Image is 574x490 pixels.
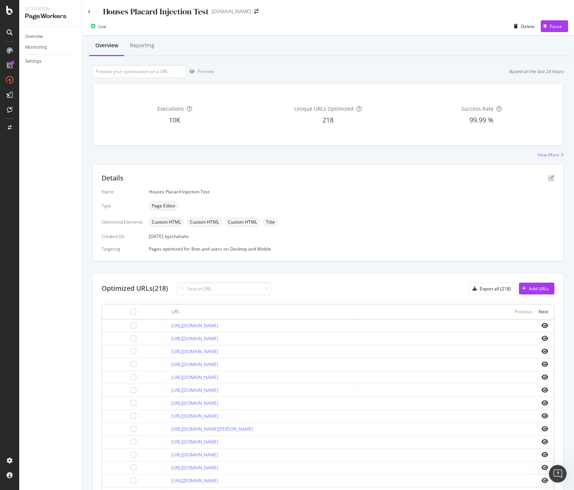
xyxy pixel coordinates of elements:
a: Monitoring [25,44,76,51]
span: 99.99 % [469,115,493,124]
div: Settings [25,58,41,65]
div: Bots and users [191,246,222,252]
i: eye [541,465,548,470]
span: Unique URLs Optimized [294,105,353,112]
div: neutral label [149,217,184,227]
button: Export all (218) [469,283,517,294]
span: Custom HTML [152,220,181,224]
i: eye [541,335,548,341]
div: Type [102,203,143,209]
div: Created On [102,233,143,239]
div: Next [539,308,548,315]
button: Pause [541,20,568,32]
button: Next [539,307,548,316]
div: neutral label [187,217,222,227]
div: Reporting [130,42,154,49]
div: PageWorkers [25,12,76,21]
div: Add URLs [529,286,549,292]
div: Pause [550,23,562,30]
div: Delete [521,23,534,30]
div: Desktop and Mobile [230,246,271,252]
i: eye [541,387,548,393]
a: View More [537,152,564,158]
a: [URL][DOMAIN_NAME] [171,465,218,471]
a: [URL][DOMAIN_NAME] [171,374,218,380]
a: [URL][DOMAIN_NAME] [171,335,218,342]
a: [URL][DOMAIN_NAME] [171,387,218,393]
div: pen-to-square [549,175,554,181]
div: by zchahalis [165,233,189,239]
a: [URL][DOMAIN_NAME] [171,413,218,419]
button: Add URLs [519,283,554,294]
div: [DATE] [149,233,554,239]
span: 10K [169,115,180,124]
div: Pages optimized for on [149,246,554,252]
a: [URL][DOMAIN_NAME][PERSON_NAME] [171,426,253,432]
i: eye [541,426,548,432]
a: [URL][DOMAIN_NAME] [171,361,218,367]
button: Delete [511,20,534,32]
div: Preview [198,68,214,75]
div: Houses Placard Injection Test [103,6,209,17]
i: eye [541,452,548,458]
div: Overview [95,42,118,49]
span: Title [266,220,275,224]
div: Based on the last 24 hours [509,68,564,75]
i: eye [541,439,548,445]
span: Page Editor [152,204,175,208]
span: Success Rate [461,105,493,112]
i: eye [541,477,548,483]
i: eye [541,322,548,328]
div: Houses Placard Injection Test [149,189,554,195]
div: Name [102,189,143,195]
span: Executions [157,105,184,112]
div: Overview [25,33,43,41]
div: View More [537,152,559,158]
div: neutral label [263,217,278,227]
button: Previous [515,307,532,316]
div: Monitoring [25,44,47,51]
iframe: Intercom live chat [549,465,567,483]
span: Custom HTML [228,220,257,224]
i: eye [541,374,548,380]
div: URL [171,308,180,315]
div: Export all (218) [480,286,511,292]
div: [DOMAIN_NAME] [212,8,251,15]
a: Click to go back [88,10,91,14]
a: [URL][DOMAIN_NAME] [171,452,218,458]
a: Overview [25,33,76,41]
div: Optimized URLs (218) [102,284,168,293]
div: neutral label [225,217,260,227]
i: eye [541,361,548,367]
a: [URL][DOMAIN_NAME] [171,348,218,355]
div: Activation [25,6,76,12]
button: Preview [187,66,214,77]
div: neutral label [149,201,178,211]
span: Custom HTML [190,220,219,224]
i: eye [541,348,548,354]
div: Targeting [102,246,143,252]
input: Preview your optimization on a URL [92,65,187,78]
a: [URL][DOMAIN_NAME] [171,439,218,445]
div: Live [98,23,106,30]
div: Details [102,173,123,183]
div: arrow-right-arrow-left [254,9,259,14]
i: eye [541,413,548,419]
a: Settings [25,58,76,65]
div: Previous [515,308,532,315]
a: [URL][DOMAIN_NAME] [171,477,218,484]
div: Optimized Elements [102,219,143,225]
a: [URL][DOMAIN_NAME] [171,400,218,406]
span: 218 [322,115,334,124]
i: eye [541,400,548,406]
input: Search URL [177,282,271,295]
a: [URL][DOMAIN_NAME] [171,322,218,329]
